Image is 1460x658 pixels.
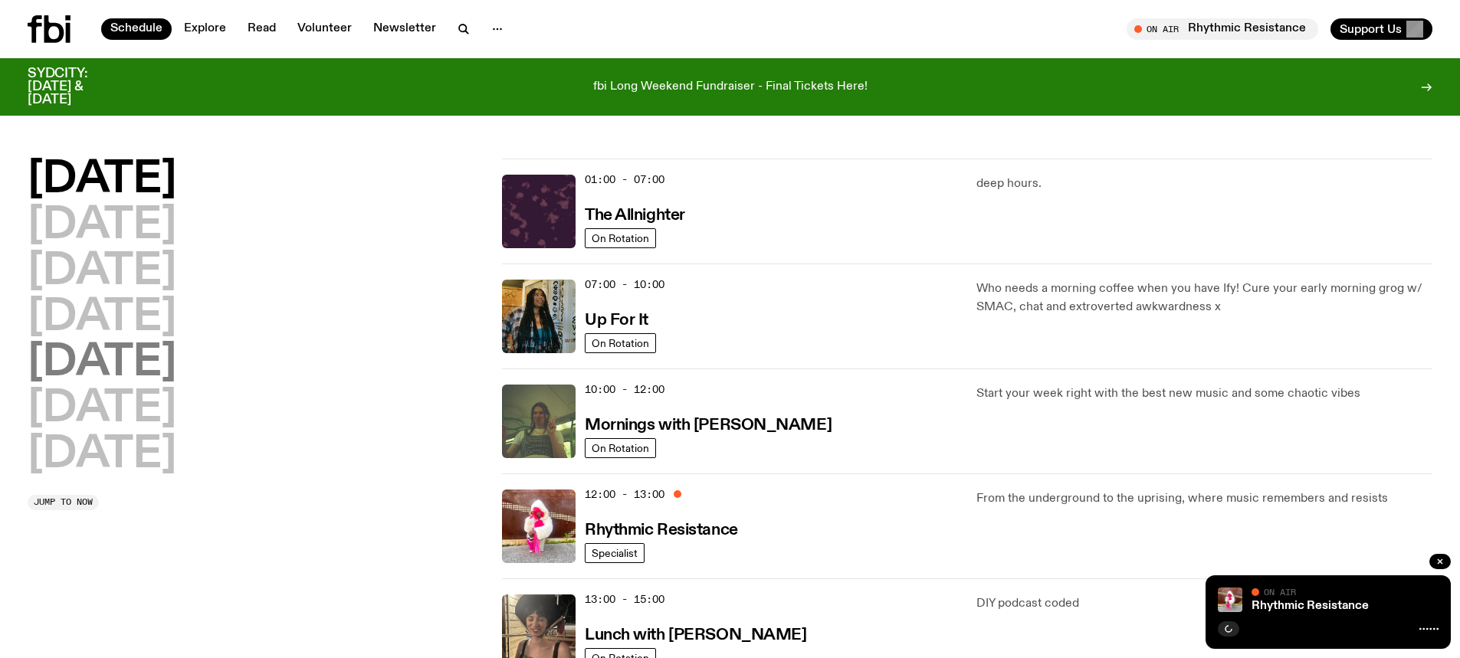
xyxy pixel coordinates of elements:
[1340,22,1402,36] span: Support Us
[585,414,832,434] a: Mornings with [PERSON_NAME]
[585,519,738,539] a: Rhythmic Resistance
[585,438,656,458] a: On Rotation
[585,172,664,187] span: 01:00 - 07:00
[976,385,1432,403] p: Start your week right with the best new music and some chaotic vibes
[585,543,645,563] a: Specialist
[585,624,806,643] a: Lunch with [PERSON_NAME]
[502,385,576,458] img: Jim Kretschmer in a really cute outfit with cute braids, standing on a train holding up a peace s...
[593,80,868,94] p: fbi Long Weekend Fundraiser - Final Tickets Here!
[28,296,176,339] button: [DATE]
[1330,18,1432,40] button: Support Us
[585,627,806,643] h3: Lunch with [PERSON_NAME]
[585,382,664,397] span: 10:00 - 12:00
[1264,587,1296,597] span: On Air
[238,18,285,40] a: Read
[585,228,656,248] a: On Rotation
[585,208,685,224] h3: The Allnighter
[976,175,1432,193] p: deep hours.
[585,333,656,353] a: On Rotation
[502,489,576,563] img: Attu crouches on gravel in front of a brown wall. They are wearing a white fur coat with a hood, ...
[585,277,664,292] span: 07:00 - 10:00
[585,309,648,329] a: Up For It
[585,522,738,539] h3: Rhythmic Resistance
[592,548,638,559] span: Specialist
[1252,600,1369,612] a: Rhythmic Resistance
[585,592,664,607] span: 13:00 - 15:00
[592,338,649,349] span: On Rotation
[28,434,176,476] button: [DATE]
[364,18,445,40] a: Newsletter
[976,489,1432,508] p: From the underground to the uprising, where music remembers and resists
[28,205,176,247] button: [DATE]
[592,233,649,244] span: On Rotation
[1218,588,1242,612] img: Attu crouches on gravel in front of a brown wall. They are wearing a white fur coat with a hood, ...
[585,205,685,224] a: The Allnighter
[28,342,176,385] button: [DATE]
[28,388,176,430] button: [DATE]
[34,498,93,506] span: Jump to now
[502,280,576,353] img: Ify - a Brown Skin girl with black braided twists, looking up to the side with her tongue stickin...
[976,280,1432,316] p: Who needs a morning coffee when you have Ify! Cure your early morning grog w/ SMAC, chat and extr...
[585,487,664,502] span: 12:00 - 13:00
[101,18,172,40] a: Schedule
[592,443,649,454] span: On Rotation
[1127,18,1318,40] button: On AirRhythmic Resistance
[288,18,361,40] a: Volunteer
[28,159,176,201] button: [DATE]
[28,250,176,293] button: [DATE]
[585,313,648,329] h3: Up For It
[175,18,235,40] a: Explore
[976,594,1432,613] p: DIY podcast coded
[28,67,126,106] h3: SYDCITY: [DATE] & [DATE]
[28,495,99,510] button: Jump to now
[585,417,832,434] h3: Mornings with [PERSON_NAME]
